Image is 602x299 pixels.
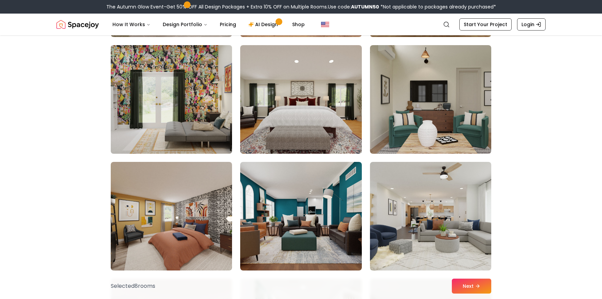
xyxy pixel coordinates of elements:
[56,18,99,31] img: Spacejoy Logo
[459,18,512,31] a: Start Your Project
[321,20,329,29] img: United States
[287,18,310,31] a: Shop
[351,3,379,10] b: AUTUMN50
[111,162,232,270] img: Room room-85
[379,3,496,10] span: *Not applicable to packages already purchased*
[214,18,242,31] a: Pricing
[107,18,156,31] button: How It Works
[243,18,285,31] a: AI Design
[240,162,361,270] img: Room room-86
[107,18,310,31] nav: Main
[517,18,546,31] a: Login
[157,18,213,31] button: Design Portfolio
[56,18,99,31] a: Spacejoy
[108,42,235,156] img: Room room-82
[370,162,491,270] img: Room room-87
[56,14,546,35] nav: Global
[328,3,379,10] span: Use code:
[111,282,155,290] p: Selected 8 room s
[106,3,496,10] div: The Autumn Glow Event-Get 50% OFF All Design Packages + Extra 10% OFF on Multiple Rooms.
[370,45,491,154] img: Room room-84
[240,45,361,154] img: Room room-83
[452,279,491,294] button: Next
